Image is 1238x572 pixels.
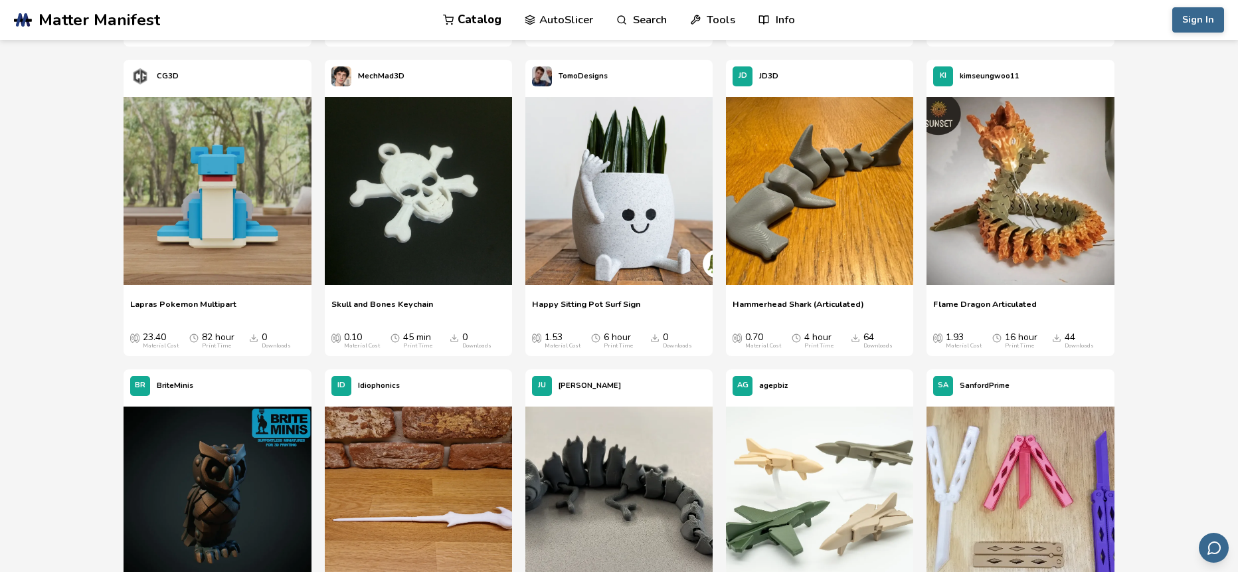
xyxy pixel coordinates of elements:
span: Average Print Time [189,332,199,343]
p: agepbiz [759,379,788,393]
div: Material Cost [745,343,781,349]
div: 0 [663,332,692,349]
span: KI [940,72,946,80]
span: Average Cost [130,332,139,343]
span: Average Cost [532,332,541,343]
p: TomoDesigns [559,69,608,83]
div: Print Time [804,343,834,349]
div: 16 hour [1005,332,1037,349]
span: Matter Manifest [39,11,160,29]
span: AG [737,381,749,390]
div: Material Cost [143,343,179,349]
span: Average Cost [331,332,341,343]
span: Downloads [650,332,660,343]
div: Downloads [663,343,692,349]
button: Send feedback via email [1199,533,1229,563]
p: SanfordPrime [960,379,1010,393]
div: Print Time [604,343,633,349]
img: MechMad3D's profile [331,66,351,86]
span: Average Print Time [391,332,400,343]
div: 23.40 [143,332,179,349]
span: Downloads [851,332,860,343]
a: Flame Dragon Articulated [933,299,1037,319]
div: 0.70 [745,332,781,349]
div: 45 min [403,332,432,349]
div: 82 hour [202,332,234,349]
a: MechMad3D's profileMechMad3D [325,60,411,93]
a: Hammerhead Shark (Articulated) [733,299,864,319]
div: Downloads [1065,343,1094,349]
p: CG3D [157,69,179,83]
a: Lapras Pokemon Multipart [130,299,236,319]
div: Downloads [863,343,893,349]
p: MechMad3D [358,69,404,83]
p: Idiophonics [358,379,400,393]
span: Average Print Time [591,332,600,343]
span: JU [538,381,546,390]
a: CG3D's profileCG3D [124,60,185,93]
img: CG3D's profile [130,66,150,86]
span: Average Print Time [792,332,801,343]
div: 0 [262,332,291,349]
p: JD3D [759,69,778,83]
div: Downloads [462,343,491,349]
div: 64 [863,332,893,349]
span: SA [938,381,948,390]
a: Happy Sitting Pot Surf Sign [532,299,640,319]
p: [PERSON_NAME] [559,379,621,393]
span: Average Cost [933,332,942,343]
span: Average Print Time [992,332,1002,343]
div: Downloads [262,343,291,349]
div: Material Cost [344,343,380,349]
span: ID [337,381,345,390]
div: Print Time [1005,343,1034,349]
div: 44 [1065,332,1094,349]
button: Sign In [1172,7,1224,33]
span: Downloads [1052,332,1061,343]
span: Average Cost [733,332,742,343]
div: Material Cost [545,343,580,349]
div: Material Cost [946,343,982,349]
span: Downloads [450,332,459,343]
p: kimseungwoo11 [960,69,1019,83]
div: 1.93 [946,332,982,349]
div: 0 [462,332,491,349]
div: 0.10 [344,332,380,349]
div: 6 hour [604,332,633,349]
a: Skull and Bones Keychain [331,299,433,319]
span: JD [739,72,747,80]
div: 1.53 [545,332,580,349]
div: 4 hour [804,332,834,349]
div: Print Time [202,343,231,349]
span: BR [135,381,145,390]
a: TomoDesigns's profileTomoDesigns [525,60,614,93]
span: Downloads [249,332,258,343]
p: BriteMinis [157,379,193,393]
div: Print Time [403,343,432,349]
img: TomoDesigns's profile [532,66,552,86]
